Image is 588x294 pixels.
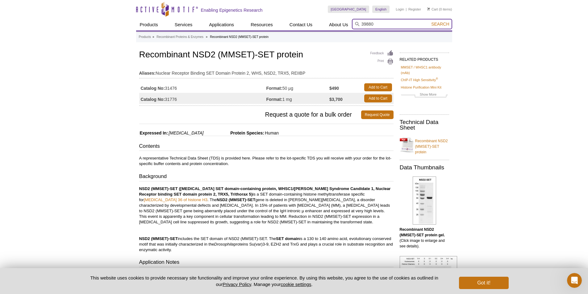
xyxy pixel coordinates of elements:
[139,50,394,60] h1: Recombinant NSD2 (MMSET)-SET protein
[214,242,234,246] i: Drosophila
[210,35,269,39] li: Recombinant NSD2 (MMSET)-SET protein
[459,277,508,289] button: Got it!
[286,19,316,31] a: Contact Us
[171,19,196,31] a: Services
[139,34,151,40] a: Products
[401,92,448,99] a: Show More
[139,186,394,253] p: is a SET domain-containing histone methyltransferase specific for . The gene is deleted in [PERSO...
[139,70,156,76] strong: Aliases:
[136,19,162,31] a: Products
[139,67,394,77] td: Nuclear Receptor Binding SET Domain Protein 2, WHS, NSD2, TRX5, REIIBP
[80,275,449,288] p: This website uses cookies to provide necessary site functionality and improve your online experie...
[429,21,451,27] button: Search
[139,259,394,267] h3: Application Notes
[266,82,330,93] td: 50 µg
[156,34,203,40] a: Recombinant Proteins & Enzymes
[400,227,449,249] p: (Click image to enlarge and see details).
[361,110,394,119] a: Request Quote
[372,6,390,13] a: English
[329,85,339,91] strong: $490
[431,22,449,27] span: Search
[144,197,207,202] a: [MEDICAL_DATA] 36 of histone H3
[427,7,438,11] a: Cart
[139,93,266,104] td: 31776
[217,197,255,202] strong: NSD2 (MMSET)-SET
[567,273,582,288] iframe: Intercom live chat
[276,236,299,241] b: SET domain
[205,130,264,135] span: Protein Species:
[400,165,449,170] h2: Data Thumbnails
[401,77,438,83] a: ChIP-IT High Sensitivity®
[139,186,391,197] strong: NSD2 (MMSET)-SET ([MEDICAL_DATA] SET domain-containing protein, WHSC1/[PERSON_NAME] Syndrome Cand...
[329,97,343,102] strong: $3,700
[328,6,369,13] a: [GEOGRAPHIC_DATA]
[281,282,311,287] button: cookie settings
[201,7,263,13] h2: Enabling Epigenetics Research
[364,83,392,91] a: Add to Cart
[205,19,238,31] a: Applications
[141,85,165,91] strong: Catalog No:
[401,85,441,90] a: Histone Purification Mini Kit
[266,97,282,102] strong: Format:
[396,7,404,11] a: Login
[400,135,449,155] a: Recombinant NSD2 (MMSET)-SET protein
[400,256,457,275] img: Recombinant NSD2 (MMSET)-SET activity assay.
[364,94,392,102] a: Add to Cart
[152,35,154,39] li: »
[139,143,394,151] h3: Contents
[141,97,165,102] strong: Catalog No:
[139,236,178,241] strong: NSD2 (MMSET)-SET
[400,119,449,130] h2: Technical Data Sheet
[139,110,361,119] span: Request a quote for a bulk order
[400,227,445,237] b: Recombinant NSD2 (MMSET)-SET protein gel.
[266,93,330,104] td: 1 mg
[413,176,436,225] img: Recombinant NSD2 (MMSET)-SET protein gel.
[406,6,407,13] li: |
[247,19,277,31] a: Resources
[436,77,438,81] sup: ®
[139,155,394,167] p: A representative Technical Data Sheet (TDS) is provided here. Please refer to the lot-specific TD...
[427,6,452,13] li: (0 items)
[427,7,430,10] img: Your Cart
[266,85,282,91] strong: Format:
[264,130,279,135] span: Human
[223,282,251,287] a: Privacy Policy
[325,19,352,31] a: About Us
[139,82,266,93] td: 31476
[139,130,168,135] span: Expressed In:
[352,19,452,29] input: Keyword, Cat. No.
[400,52,449,64] h2: RELATED PRODUCTS
[401,64,448,76] a: MMSET / WHSC1 antibody (mAb)
[370,50,394,57] a: Feedback
[408,7,421,11] a: Register
[206,35,208,39] li: »
[139,173,394,181] h3: Background
[370,58,394,65] a: Print
[169,130,203,135] i: [MEDICAL_DATA]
